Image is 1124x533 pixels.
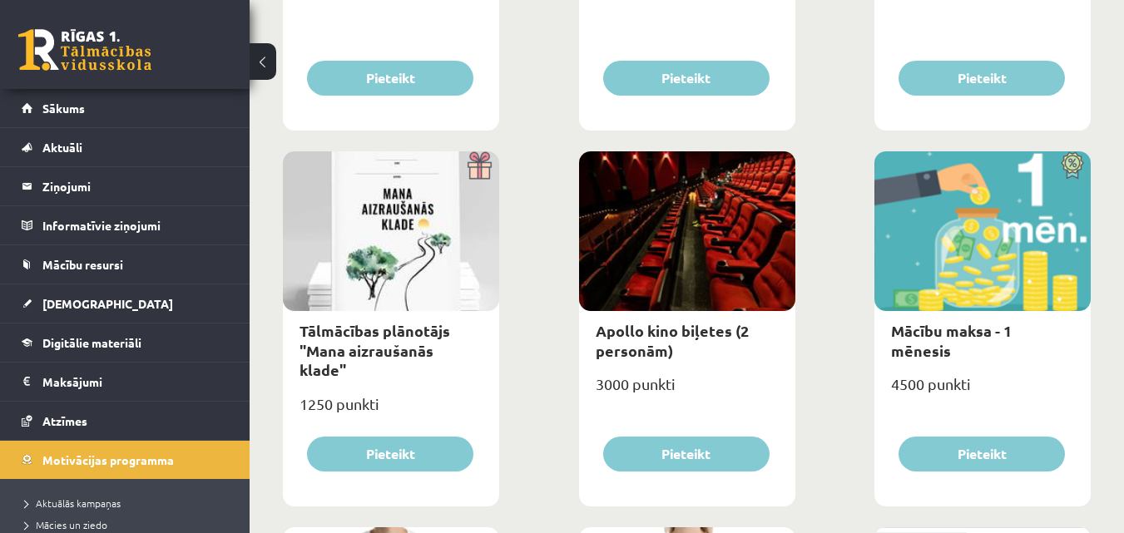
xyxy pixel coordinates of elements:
[22,363,229,401] a: Maksājumi
[42,296,173,311] span: [DEMOGRAPHIC_DATA]
[22,128,229,166] a: Aktuāli
[42,140,82,155] span: Aktuāli
[899,437,1065,471] button: Pieteikt
[22,284,229,323] a: [DEMOGRAPHIC_DATA]
[22,323,229,362] a: Digitālie materiāli
[18,29,151,71] a: Rīgas 1. Tālmācības vidusskola
[22,206,229,244] a: Informatīvie ziņojumi
[603,437,770,471] button: Pieteikt
[42,363,229,401] legend: Maksājumi
[891,321,1012,359] a: Mācību maksa - 1 mēnesis
[300,321,450,379] a: Tālmācības plānotājs "Mana aizraušanās klade"
[283,390,499,432] div: 1250 punkti
[42,206,229,244] legend: Informatīvie ziņojumi
[1053,151,1091,180] img: Atlaide
[462,151,499,180] img: Dāvana ar pārsteigumu
[22,441,229,479] a: Motivācijas programma
[22,89,229,127] a: Sākums
[874,370,1091,412] div: 4500 punkti
[603,61,770,96] button: Pieteikt
[25,496,121,510] span: Aktuālās kampaņas
[596,321,749,359] a: Apollo kino biļetes (2 personām)
[22,245,229,284] a: Mācību resursi
[25,518,107,531] span: Mācies un ziedo
[579,370,795,412] div: 3000 punkti
[42,257,123,272] span: Mācību resursi
[42,413,87,428] span: Atzīmes
[42,335,141,350] span: Digitālie materiāli
[42,167,229,205] legend: Ziņojumi
[307,61,473,96] button: Pieteikt
[22,402,229,440] a: Atzīmes
[307,437,473,471] button: Pieteikt
[25,496,233,511] a: Aktuālās kampaņas
[22,167,229,205] a: Ziņojumi
[25,517,233,532] a: Mācies un ziedo
[899,61,1065,96] button: Pieteikt
[42,452,174,467] span: Motivācijas programma
[42,101,85,116] span: Sākums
